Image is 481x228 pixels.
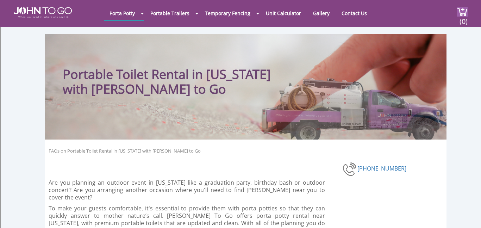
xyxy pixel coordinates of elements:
[200,6,256,20] a: Temporary Fencing
[14,7,72,18] img: JOHN to go
[145,6,195,20] a: Portable Trailers
[457,7,468,17] img: cart a
[308,6,335,20] a: Gallery
[459,11,468,26] span: (0)
[261,6,306,20] a: Unit Calculator
[453,200,481,228] button: Live Chat
[336,6,372,20] a: Contact Us
[104,6,140,20] a: Porta Potty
